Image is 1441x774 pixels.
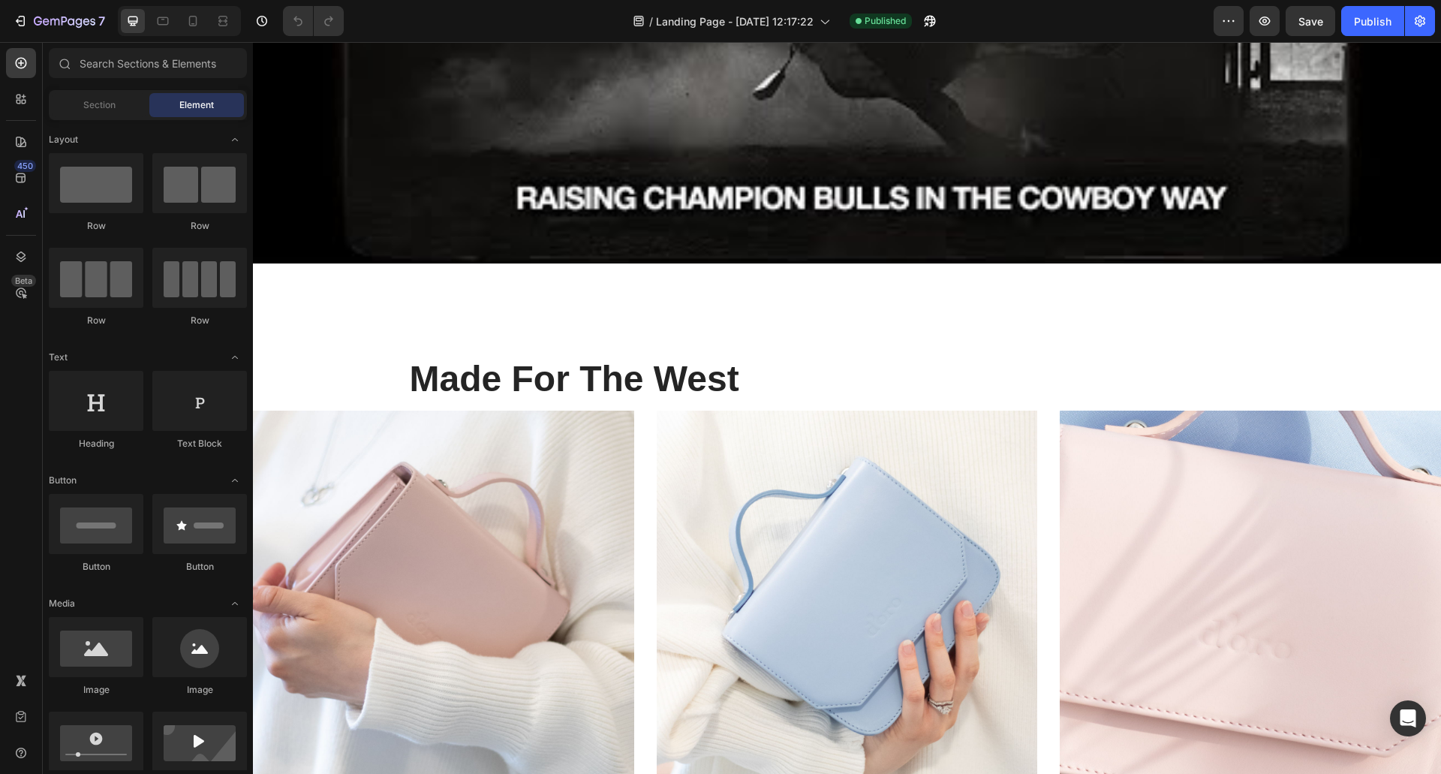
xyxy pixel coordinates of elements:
img: Alt Image [807,369,1188,750]
div: Publish [1354,14,1391,29]
span: / [649,14,653,29]
button: 7 [6,6,112,36]
span: Layout [49,133,78,146]
img: Alt Image [404,369,785,750]
div: Heading [49,437,143,450]
p: 7 [98,12,105,30]
button: Save [1286,6,1335,36]
button: Publish [1341,6,1404,36]
div: Undo/Redo [283,6,344,36]
div: Row [152,219,247,233]
span: Media [49,597,75,610]
span: Text [49,351,68,364]
span: Published [865,14,906,28]
div: Row [152,314,247,327]
span: Toggle open [223,345,247,369]
div: Row [49,219,143,233]
div: Text Block [152,437,247,450]
span: Toggle open [223,592,247,616]
span: Toggle open [223,468,247,492]
span: Landing Page - [DATE] 12:17:22 [656,14,814,29]
div: Row [49,314,143,327]
iframe: Design area [253,42,1441,774]
div: Beta [11,275,36,287]
div: Open Intercom Messenger [1390,700,1426,736]
span: Section [83,98,116,112]
div: Button [49,560,143,574]
span: Save [1298,15,1323,28]
span: Button [49,474,77,487]
span: Element [179,98,214,112]
span: Toggle open [223,128,247,152]
div: 450 [14,160,36,172]
div: Image [49,683,143,697]
div: Button [152,560,247,574]
div: Image [152,683,247,697]
input: Search Sections & Elements [49,48,247,78]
